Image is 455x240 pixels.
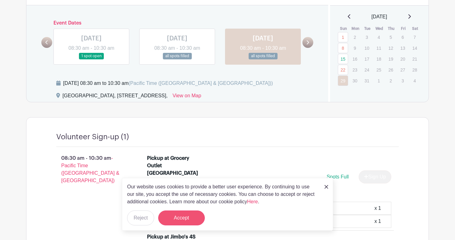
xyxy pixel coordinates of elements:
p: 1 [374,76,384,85]
p: 27 [398,65,408,75]
div: [GEOGRAPHIC_DATA], [STREET_ADDRESS], [62,92,168,102]
p: 31 [362,76,372,85]
p: 19 [386,54,396,64]
div: [DATE] 08:30 am to 10:30 am [63,80,273,87]
p: 17 [362,54,372,64]
th: Thu [385,25,398,32]
h4: Volunteer Sign-up (1) [56,132,129,141]
p: 13 [398,43,408,53]
p: 23 [350,65,360,75]
p: 26 [386,65,396,75]
th: Wed [373,25,385,32]
a: Here [247,199,258,204]
p: 7 [410,32,420,42]
div: x 1 [375,218,381,225]
a: 15 [338,54,348,64]
p: 4 [410,76,420,85]
p: 12 [386,43,396,53]
a: 8 [338,43,348,53]
button: Accept [158,210,205,225]
p: 30 [350,76,360,85]
p: 20 [398,54,408,64]
p: Our website uses cookies to provide a better user experience. By continuing to use our site, you ... [127,183,318,205]
button: Reject [127,210,154,225]
p: 4 [374,32,384,42]
p: 28 [410,65,420,75]
p: 24 [362,65,372,75]
p: 10 [362,43,372,53]
span: Spots Full [327,174,349,179]
p: 21 [410,54,420,64]
a: 22 [338,65,348,75]
p: 3 [362,32,372,42]
a: 29 [338,76,348,86]
p: 14 [410,43,420,53]
p: 9 [350,43,360,53]
a: 1 [338,32,348,42]
p: 11 [374,43,384,53]
p: 18 [374,54,384,64]
p: 25 [374,65,384,75]
div: Pickup at Grocery Outlet [GEOGRAPHIC_DATA] + Onsite Volunteering (SUV/minivan required) [147,155,201,199]
img: close_button-5f87c8562297e5c2d7936805f587ecaba9071eb48480494691a3f1689db116b3.svg [324,185,328,189]
th: Sun [338,25,350,32]
h6: Event Dates [52,20,302,26]
a: View on Map [172,92,201,102]
p: 3 [398,76,408,85]
div: x 1 [375,205,381,212]
p: 6 [398,32,408,42]
p: 16 [350,54,360,64]
th: Tue [361,25,374,32]
span: [DATE] [371,13,387,21]
th: Fri [397,25,409,32]
p: 2 [350,32,360,42]
th: Sat [409,25,421,32]
p: 2 [386,76,396,85]
p: 08:30 am - 10:30 am [46,152,137,187]
span: (Pacific Time ([GEOGRAPHIC_DATA] & [GEOGRAPHIC_DATA])) [128,81,273,86]
th: Mon [349,25,361,32]
p: 5 [386,32,396,42]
